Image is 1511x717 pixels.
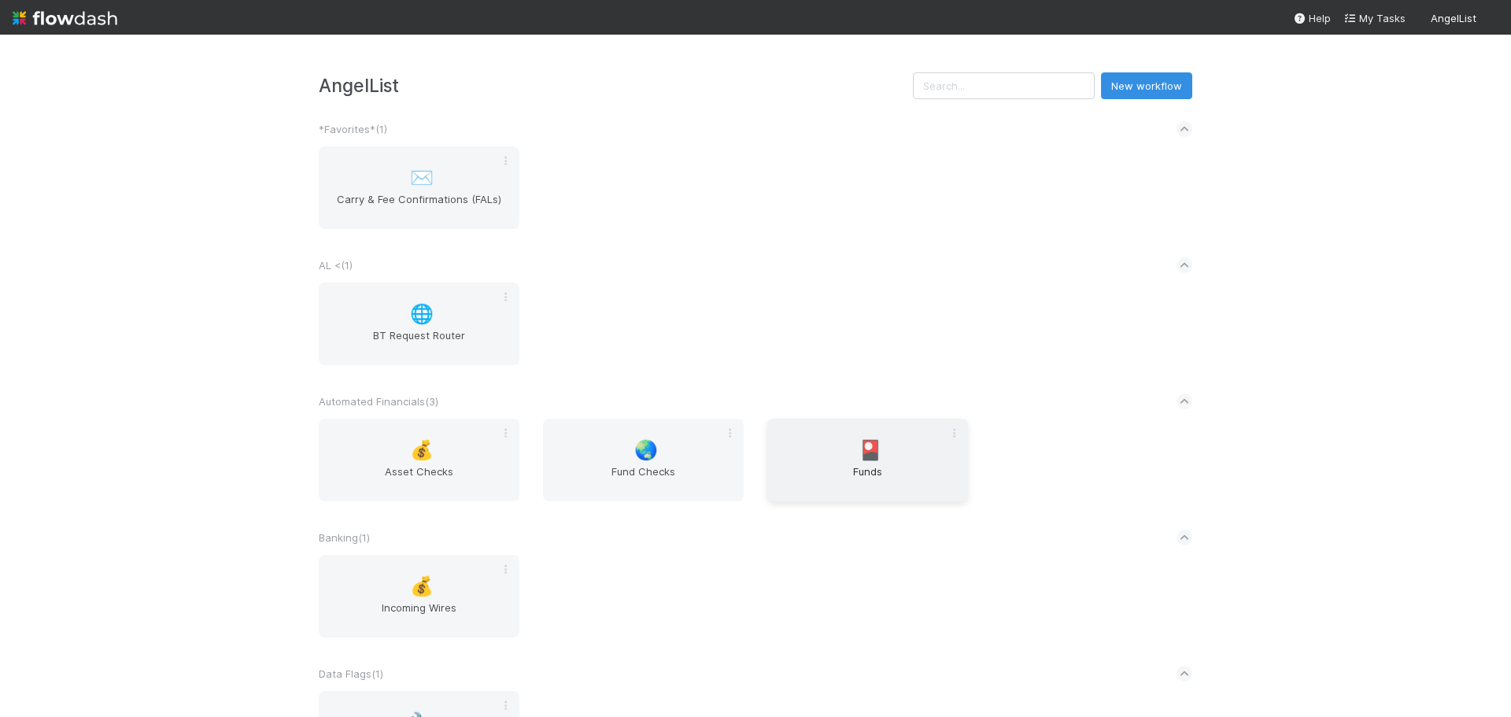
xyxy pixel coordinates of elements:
span: 🎴 [859,440,882,460]
span: Fund Checks [549,464,737,495]
span: AngelList [1431,12,1476,24]
span: 💰 [410,440,434,460]
span: 💰 [410,576,434,597]
span: BT Request Router [325,327,513,359]
a: 🎴Funds [767,419,968,501]
img: avatar_574f8970-b283-40ff-a3d7-26909d9947cc.png [1483,11,1498,27]
span: Incoming Wires [325,600,513,631]
span: AL < ( 1 ) [319,259,353,272]
a: ✉️Carry & Fee Confirmations (FALs) [319,146,519,229]
a: 💰Asset Checks [319,419,519,501]
span: Funds [774,464,962,495]
div: Help [1293,10,1331,26]
span: Carry & Fee Confirmations (FALs) [325,191,513,223]
span: Data Flags ( 1 ) [319,667,383,680]
span: *Favorites* ( 1 ) [319,123,387,135]
button: New workflow [1101,72,1192,99]
h3: AngelList [319,75,913,96]
span: 🌐 [410,304,434,324]
span: Automated Financials ( 3 ) [319,395,438,408]
span: My Tasks [1343,12,1406,24]
input: Search... [913,72,1095,99]
span: 🌏 [634,440,658,460]
a: 🌏Fund Checks [543,419,744,501]
span: Asset Checks [325,464,513,495]
img: logo-inverted-e16ddd16eac7371096b0.svg [13,5,117,31]
a: 💰Incoming Wires [319,555,519,638]
span: Banking ( 1 ) [319,531,370,544]
span: ✉️ [410,168,434,188]
a: 🌐BT Request Router [319,283,519,365]
a: My Tasks [1343,10,1406,26]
